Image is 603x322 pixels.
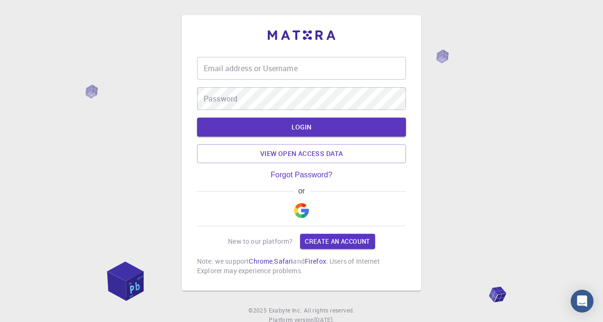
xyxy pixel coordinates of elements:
[269,306,302,315] a: Exabyte Inc.
[304,306,355,315] span: All rights reserved.
[197,144,406,163] a: View open access data
[228,237,292,246] p: New to our platform?
[300,234,375,249] a: Create an account
[294,203,309,218] img: Google
[249,257,273,266] a: Chrome
[197,257,406,276] p: Note: we support , and . Users of Internet Explorer may experience problems.
[271,171,332,179] a: Forgot Password?
[269,306,302,314] span: Exabyte Inc.
[571,290,594,313] div: Open Intercom Messenger
[248,306,268,315] span: © 2025
[293,187,309,195] span: or
[274,257,293,266] a: Safari
[197,118,406,137] button: LOGIN
[305,257,326,266] a: Firefox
